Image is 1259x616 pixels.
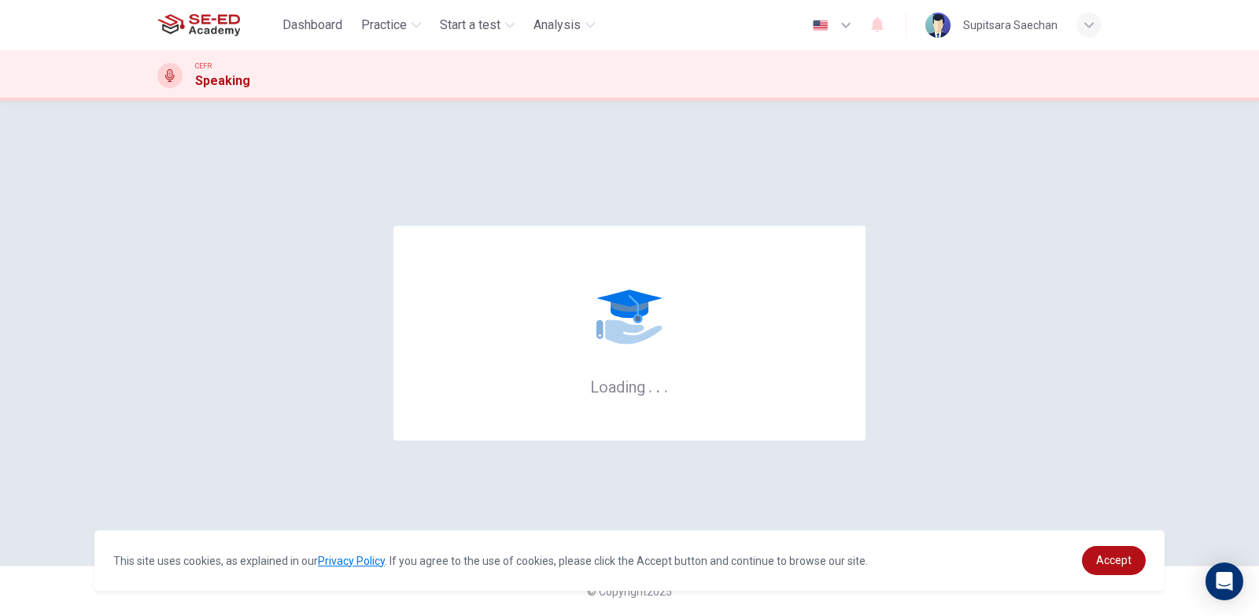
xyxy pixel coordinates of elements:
button: Analysis [527,11,601,39]
h6: . [655,372,661,398]
a: Privacy Policy [318,555,385,567]
span: CEFR [195,61,212,72]
h6: Loading [590,376,669,397]
span: © Copyright 2025 [587,585,672,598]
div: Open Intercom Messenger [1205,563,1243,600]
span: This site uses cookies, as explained in our . If you agree to the use of cookies, please click th... [113,555,868,567]
h6: . [663,372,669,398]
h6: . [648,372,653,398]
button: Practice [355,11,427,39]
a: SE-ED Academy logo [157,9,276,41]
img: Profile picture [925,13,951,38]
img: SE-ED Academy logo [157,9,240,41]
div: cookieconsent [94,530,1165,591]
span: Dashboard [282,16,342,35]
button: Start a test [434,11,521,39]
span: Analysis [534,16,581,35]
span: Start a test [440,16,500,35]
span: Accept [1096,554,1132,566]
a: dismiss cookie message [1082,546,1146,575]
span: Practice [361,16,407,35]
h1: Speaking [195,72,250,90]
div: Supitsara Saechan [963,16,1058,35]
img: en [810,20,830,31]
button: Dashboard [276,11,349,39]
